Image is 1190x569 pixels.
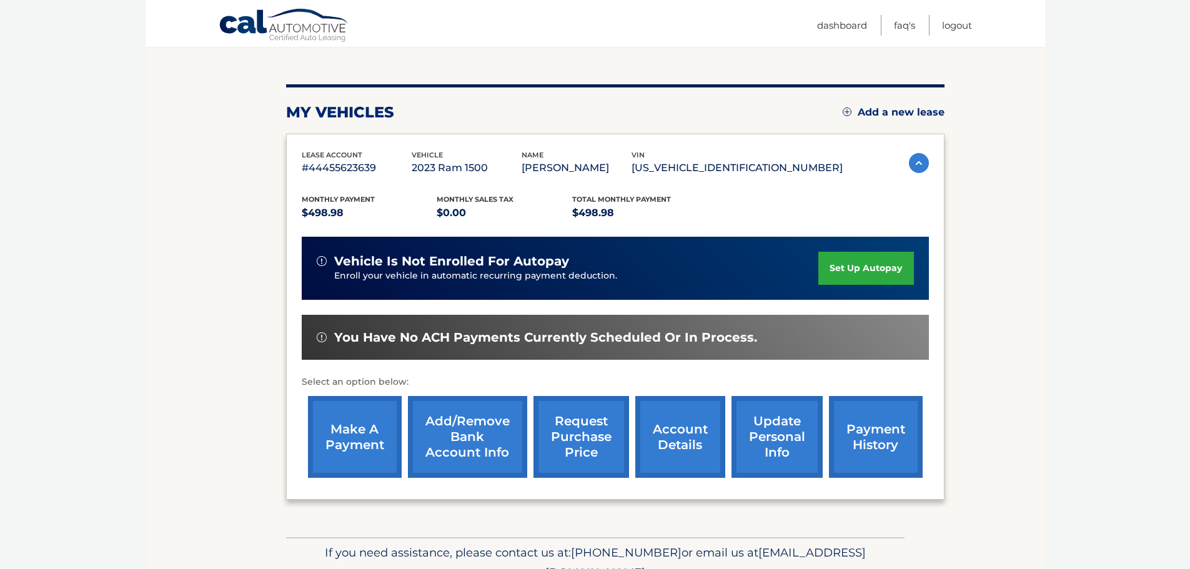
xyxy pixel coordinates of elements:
[302,195,375,204] span: Monthly Payment
[533,396,629,478] a: request purchase price
[437,195,513,204] span: Monthly sales Tax
[302,159,412,177] p: #44455623639
[412,151,443,159] span: vehicle
[572,195,671,204] span: Total Monthly Payment
[817,15,867,36] a: Dashboard
[818,252,913,285] a: set up autopay
[894,15,915,36] a: FAQ's
[334,254,569,269] span: vehicle is not enrolled for autopay
[302,151,362,159] span: lease account
[635,396,725,478] a: account details
[632,159,843,177] p: [US_VEHICLE_IDENTIFICATION_NUMBER]
[308,396,402,478] a: make a payment
[942,15,972,36] a: Logout
[302,375,929,390] p: Select an option below:
[571,545,682,560] span: [PHONE_NUMBER]
[829,396,923,478] a: payment history
[522,151,543,159] span: name
[412,159,522,177] p: 2023 Ram 1500
[317,256,327,266] img: alert-white.svg
[909,153,929,173] img: accordion-active.svg
[632,151,645,159] span: vin
[522,159,632,177] p: [PERSON_NAME]
[286,103,394,122] h2: my vehicles
[317,332,327,342] img: alert-white.svg
[843,106,945,119] a: Add a new lease
[843,107,851,116] img: add.svg
[408,396,527,478] a: Add/Remove bank account info
[302,204,437,222] p: $498.98
[219,8,350,44] a: Cal Automotive
[437,204,572,222] p: $0.00
[731,396,823,478] a: update personal info
[334,330,757,345] span: You have no ACH payments currently scheduled or in process.
[334,269,819,283] p: Enroll your vehicle in automatic recurring payment deduction.
[572,204,708,222] p: $498.98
